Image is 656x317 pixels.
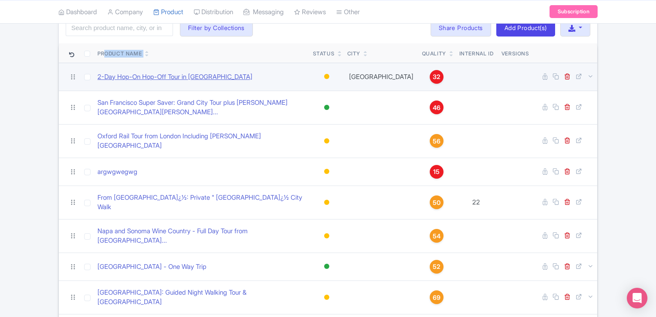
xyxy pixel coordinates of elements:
td: [GEOGRAPHIC_DATA] [344,63,419,91]
div: Building [322,291,331,304]
div: City [347,50,360,58]
a: 56 [422,134,451,148]
a: 32 [422,70,451,84]
span: 46 [433,103,440,113]
a: 50 [422,195,451,209]
a: 54 [422,229,451,243]
a: Add Product(s) [496,19,555,37]
div: Product Name [97,50,142,58]
div: Building [322,196,331,209]
a: Napa and Sonoma Wine Country - Full Day Tour from [GEOGRAPHIC_DATA]... [97,226,306,246]
th: Versions [498,43,533,63]
div: Active [322,260,331,273]
a: Oxford Rail Tour from London Including [PERSON_NAME][GEOGRAPHIC_DATA] [97,131,306,151]
a: From [GEOGRAPHIC_DATA]¿½: Private " [GEOGRAPHIC_DATA]¿½ City Walk [97,193,306,212]
span: 32 [433,72,440,82]
a: San Francisco Super Saver: Grand City Tour plus [PERSON_NAME][GEOGRAPHIC_DATA][PERSON_NAME]... [97,98,306,117]
td: 22 [455,186,498,219]
div: Status [313,50,335,58]
a: 15 [422,165,451,179]
span: 52 [433,262,440,271]
a: Subscription [550,5,598,18]
th: Internal ID [455,43,498,63]
span: 56 [433,137,440,146]
div: Building [322,165,331,178]
div: Open Intercom Messenger [627,288,647,308]
div: Building [322,70,331,83]
a: 46 [422,101,451,114]
div: Building [322,230,331,242]
a: [GEOGRAPHIC_DATA] - One Way Trip [97,262,207,272]
span: 50 [433,198,440,207]
a: argwgwegwg [97,167,137,177]
a: 2-Day Hop-On Hop-Off Tour in [GEOGRAPHIC_DATA] [97,72,252,82]
a: Share Products [431,19,491,37]
div: Active [322,101,331,114]
div: Building [322,135,331,147]
span: 15 [433,167,440,177]
button: Filter by Collections [180,19,253,37]
a: [GEOGRAPHIC_DATA]: Guided Night Walking Tour & [GEOGRAPHIC_DATA] [97,288,306,307]
span: 69 [433,293,440,302]
a: 52 [422,260,451,274]
span: 54 [433,232,440,241]
input: Search product name, city, or interal id [66,20,173,36]
div: Quality [422,50,446,58]
a: 69 [422,290,451,304]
